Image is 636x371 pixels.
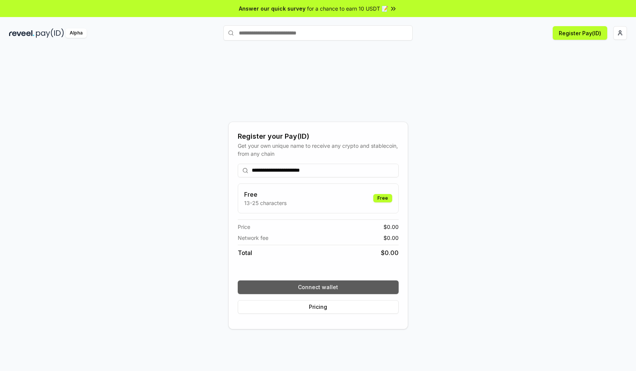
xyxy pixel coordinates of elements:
div: Register your Pay(ID) [238,131,399,142]
span: Network fee [238,234,268,242]
img: reveel_dark [9,28,34,38]
div: Get your own unique name to receive any crypto and stablecoin, from any chain [238,142,399,158]
span: $ 0.00 [383,223,399,231]
div: Alpha [65,28,87,38]
img: pay_id [36,28,64,38]
div: Free [373,194,392,202]
h3: Free [244,190,287,199]
button: Connect wallet [238,280,399,294]
span: Price [238,223,250,231]
button: Register Pay(ID) [553,26,607,40]
span: $ 0.00 [383,234,399,242]
span: Total [238,248,252,257]
span: for a chance to earn 10 USDT 📝 [307,5,388,13]
span: Answer our quick survey [239,5,306,13]
button: Pricing [238,300,399,314]
span: $ 0.00 [381,248,399,257]
p: 13-25 characters [244,199,287,207]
